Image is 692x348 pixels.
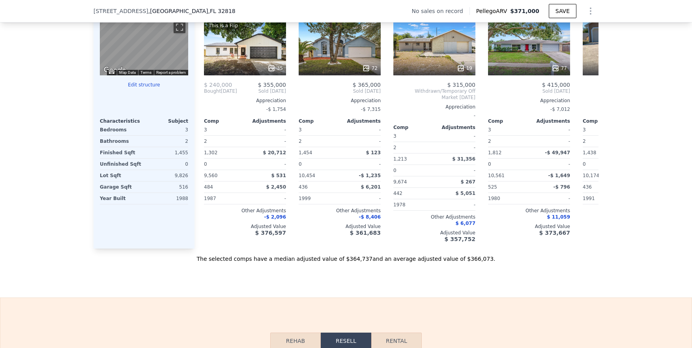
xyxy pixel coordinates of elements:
[548,173,570,178] span: -$ 1,649
[299,208,381,214] div: Other Adjustments
[299,136,338,147] div: 2
[411,7,469,15] div: No sales on record
[436,165,475,176] div: -
[393,104,475,110] div: Appreciation
[583,127,586,133] span: 3
[266,184,286,190] span: $ 2,450
[204,127,207,133] span: 3
[100,118,144,124] div: Characteristics
[299,193,338,204] div: 1999
[144,118,188,124] div: Subject
[583,161,586,167] span: 0
[204,173,217,178] span: 9,560
[208,8,235,14] span: , FL 32818
[488,136,527,147] div: 2
[447,82,475,88] span: $ 315,000
[547,214,570,220] span: $ 11,059
[359,214,381,220] span: -$ 8,406
[146,170,188,181] div: 9,826
[583,173,599,178] span: 10,174
[488,208,570,214] div: Other Adjustments
[488,127,491,133] span: 3
[271,173,286,178] span: $ 531
[245,118,286,124] div: Adjustments
[237,88,286,94] span: Sold [DATE]
[100,159,142,170] div: Unfinished Sqft
[366,150,381,155] span: $ 123
[299,161,302,167] span: 0
[204,193,243,204] div: 1987
[436,199,475,210] div: -
[341,136,381,147] div: -
[460,179,475,185] span: $ 267
[341,193,381,204] div: -
[100,124,142,135] div: Bedrooms
[146,159,188,170] div: 0
[146,124,188,135] div: 3
[102,65,128,75] a: Open this area in Google Maps (opens a new window)
[542,82,570,88] span: $ 415,000
[488,193,527,204] div: 1980
[119,70,136,75] button: Map Data
[299,223,381,230] div: Adjusted Value
[552,64,567,72] div: 77
[393,124,434,131] div: Comp
[393,88,475,101] span: Withdrawn/Temporary Off Market [DATE]
[393,133,396,139] span: 3
[362,64,378,72] div: 72
[204,223,286,230] div: Adjusted Value
[436,142,475,153] div: -
[340,118,381,124] div: Adjustments
[102,65,128,75] img: Google
[100,147,142,158] div: Finished Sqft
[583,118,624,124] div: Comp
[583,88,665,94] span: Sold [DATE]
[156,70,186,75] a: Report a problem
[207,22,239,30] div: This is a Flip
[550,107,570,112] span: -$ 7,012
[264,214,286,220] span: -$ 2,096
[583,3,598,19] button: Show Options
[299,127,302,133] span: 3
[267,64,283,72] div: 35
[100,19,188,75] div: Map
[393,179,407,185] span: 9,674
[583,97,665,104] div: Appreciation
[299,118,340,124] div: Comp
[531,124,570,135] div: -
[361,184,381,190] span: $ 6,201
[299,184,308,190] span: 436
[583,223,665,230] div: Adjusted Value
[204,82,232,88] span: $ 240,000
[457,64,472,72] div: 19
[148,7,236,15] span: , [GEOGRAPHIC_DATA]
[204,161,207,167] span: 0
[583,184,592,190] span: 436
[531,159,570,170] div: -
[146,147,188,158] div: 1,455
[247,159,286,170] div: -
[452,156,475,162] span: $ 31,356
[341,159,381,170] div: -
[100,19,188,75] div: Street View
[361,107,381,112] span: -$ 7,315
[255,230,286,236] span: $ 376,597
[204,97,286,104] div: Appreciation
[488,223,570,230] div: Adjusted Value
[146,181,188,193] div: 516
[204,88,221,94] span: Bought
[341,124,381,135] div: -
[100,181,142,193] div: Garage Sqft
[393,110,475,121] div: -
[174,21,185,33] button: Toggle fullscreen view
[140,70,151,75] a: Terms (opens in new tab)
[553,184,570,190] span: -$ 796
[436,131,475,142] div: -
[146,193,188,204] div: 1988
[247,136,286,147] div: -
[488,173,505,178] span: 10,561
[299,150,312,155] span: 1,454
[299,173,315,178] span: 10,454
[100,193,142,204] div: Year Built
[531,193,570,204] div: -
